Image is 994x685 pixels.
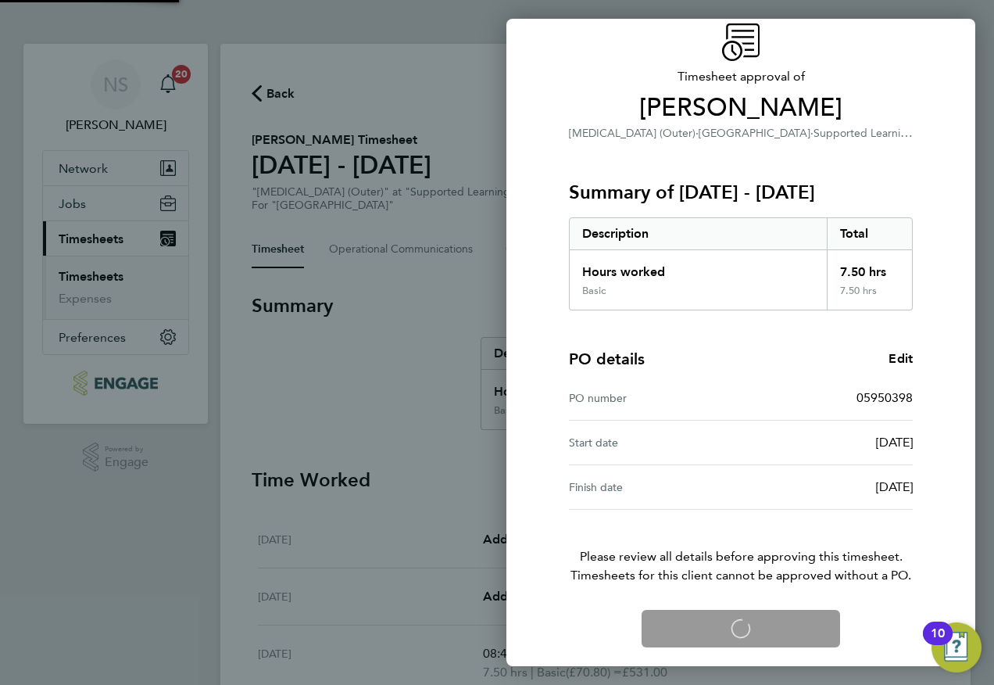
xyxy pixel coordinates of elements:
div: Hours worked [570,250,827,285]
div: 7.50 hrs [827,285,913,310]
div: 10 [931,633,945,654]
span: [PERSON_NAME] [569,92,913,124]
span: 05950398 [856,390,913,405]
span: Timesheets for this client cannot be approved without a PO. [550,566,931,585]
div: Summary of 22 - 28 Sep 2025 [569,217,913,310]
span: · [695,127,699,140]
div: Start date [569,433,741,452]
p: Please review all details before approving this timesheet. [550,510,931,585]
div: Description [570,218,827,249]
span: [GEOGRAPHIC_DATA] [699,127,810,140]
span: Supported Learning [813,125,914,140]
span: Edit [889,351,913,366]
div: [DATE] [741,478,913,497]
div: 7.50 hrs [827,250,913,285]
div: Total [827,218,913,249]
span: [MEDICAL_DATA] (Outer) [569,127,695,140]
span: · [810,127,813,140]
div: [DATE] [741,433,913,452]
div: PO number [569,389,741,407]
h4: PO details [569,348,645,370]
a: Edit [889,350,913,368]
span: Timesheet approval of [569,67,913,86]
button: Open Resource Center, 10 new notifications [931,622,981,672]
h3: Summary of [DATE] - [DATE] [569,180,913,205]
div: Finish date [569,478,741,497]
div: Basic [582,285,606,297]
